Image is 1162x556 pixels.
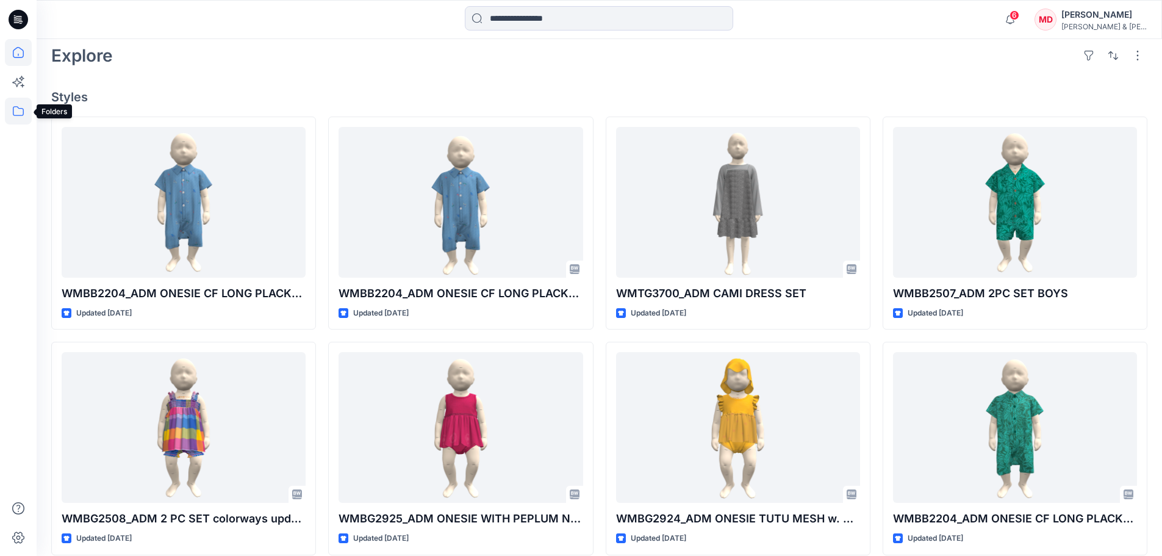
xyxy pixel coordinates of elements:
[339,285,583,302] p: WMBB2204_ADM ONESIE CF LONG PLACKET NO HALFMOON colorways update 7.28
[353,532,409,545] p: Updated [DATE]
[339,510,583,527] p: WMBG2925_ADM ONESIE WITH PEPLUM NOT LINED colorways 7.22
[631,532,686,545] p: Updated [DATE]
[62,127,306,278] a: WMBB2204_ADM ONESIE CF LONG PLACKET W.HALFMOON colorways update 8.1
[893,127,1137,278] a: WMBB2507_ADM 2PC SET BOYS
[908,532,963,545] p: Updated [DATE]
[1061,22,1147,31] div: [PERSON_NAME] & [PERSON_NAME]
[339,352,583,503] a: WMBG2925_ADM ONESIE WITH PEPLUM NOT LINED colorways 7.22
[62,352,306,503] a: WMBG2508_ADM 2 PC SET colorways update 7.23
[62,285,306,302] p: WMBB2204_ADM ONESIE CF LONG PLACKET W.HALFMOON colorways update 8.1
[631,307,686,320] p: Updated [DATE]
[76,532,132,545] p: Updated [DATE]
[1035,9,1056,31] div: MD
[908,307,963,320] p: Updated [DATE]
[51,90,1147,104] h4: Styles
[616,352,860,503] a: WMBG2924_ADM ONESIE TUTU MESH w. HAT colorways
[893,285,1137,302] p: WMBB2507_ADM 2PC SET BOYS
[1010,10,1019,20] span: 6
[1061,7,1147,22] div: [PERSON_NAME]
[51,46,113,65] h2: Explore
[616,510,860,527] p: WMBG2924_ADM ONESIE TUTU MESH w. HAT colorways
[62,510,306,527] p: WMBG2508_ADM 2 PC SET colorways update 7.23
[76,307,132,320] p: Updated [DATE]
[616,127,860,278] a: WMTG3700_ADM CAMI DRESS SET
[893,352,1137,503] a: WMBB2204_ADM ONESIE CF LONG PLACKET W.HALFMOON colorways
[353,307,409,320] p: Updated [DATE]
[893,510,1137,527] p: WMBB2204_ADM ONESIE CF LONG PLACKET W.HALFMOON colorways
[339,127,583,278] a: WMBB2204_ADM ONESIE CF LONG PLACKET NO HALFMOON colorways update 7.28
[616,285,860,302] p: WMTG3700_ADM CAMI DRESS SET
